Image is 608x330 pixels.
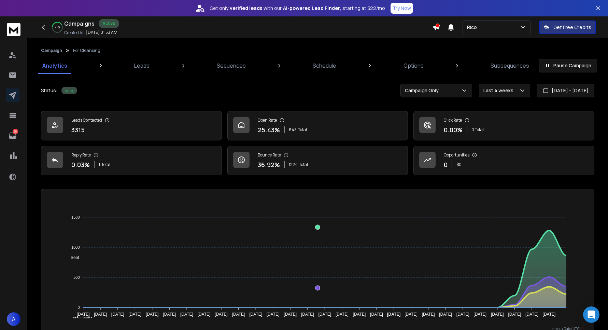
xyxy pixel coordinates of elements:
[134,61,150,70] p: Leads
[539,20,596,34] button: Get Free Credits
[283,5,341,12] strong: AI-powered Lead Finder,
[7,23,20,36] img: logo
[258,152,281,158] p: Bounce Rate
[217,61,246,70] p: Sequences
[387,312,401,317] tspan: [DATE]
[289,127,297,133] span: 843
[258,118,277,123] p: Open Rate
[289,162,298,167] span: 1224
[444,125,463,135] p: 0.00 %
[128,312,141,317] tspan: [DATE]
[439,312,452,317] tspan: [DATE]
[309,57,340,74] a: Schedule
[215,312,228,317] tspan: [DATE]
[393,5,411,12] p: Try Now
[213,57,250,74] a: Sequences
[111,312,124,317] tspan: [DATE]
[41,87,57,94] p: Status:
[508,312,521,317] tspan: [DATE]
[258,125,280,135] p: 25.43 %
[71,245,80,249] tspan: 1000
[38,57,71,74] a: Analytics
[543,312,556,317] tspan: [DATE]
[71,215,80,219] tspan: 1500
[298,127,307,133] span: Total
[370,312,383,317] tspan: [DATE]
[210,5,385,12] p: Get only with our starting at $22/mo
[66,316,93,321] span: Total Opens
[413,111,594,140] a: Click Rate0.00%0 Total
[456,162,462,167] p: $ 0
[71,152,91,158] p: Reply Rate
[66,255,79,260] span: Sent
[467,24,480,31] p: Rico
[94,312,107,317] tspan: [DATE]
[583,306,599,323] div: Open Intercom Messenger
[230,5,262,12] strong: verified leads
[64,30,85,36] p: Created At:
[73,48,100,53] p: For Cleansing
[13,129,18,134] p: 25
[7,312,20,326] button: A
[86,30,117,35] p: [DATE] 01:53 AM
[404,61,424,70] p: Options
[301,312,314,317] tspan: [DATE]
[197,312,210,317] tspan: [DATE]
[61,87,77,94] div: Active
[473,312,486,317] tspan: [DATE]
[6,129,19,142] a: 25
[99,162,100,167] span: 1
[232,312,245,317] tspan: [DATE]
[77,305,80,310] tspan: 0
[267,312,280,317] tspan: [DATE]
[71,125,85,135] p: 3315
[413,146,594,175] a: Opportunities0$0
[313,61,336,70] p: Schedule
[539,59,597,72] button: Pause Campaign
[299,162,308,167] span: Total
[336,312,349,317] tspan: [DATE]
[553,24,591,31] p: Get Free Credits
[399,57,428,74] a: Options
[405,87,441,94] p: Campaign Only
[456,312,469,317] tspan: [DATE]
[405,312,418,317] tspan: [DATE]
[525,312,538,317] tspan: [DATE]
[71,160,90,169] p: 0.03 %
[71,118,102,123] p: Leads Contacted
[41,111,222,140] a: Leads Contacted3315
[391,3,413,14] button: Try Now
[55,25,60,29] p: 41 %
[486,57,533,74] a: Subsequences
[42,61,67,70] p: Analytics
[146,312,159,317] tspan: [DATE]
[258,160,280,169] p: 36.92 %
[163,312,176,317] tspan: [DATE]
[73,275,80,279] tspan: 500
[491,61,529,70] p: Subsequences
[491,312,504,317] tspan: [DATE]
[444,118,462,123] p: Click Rate
[471,127,484,133] p: 0 Total
[77,312,90,317] tspan: [DATE]
[422,312,435,317] tspan: [DATE]
[64,19,95,28] h1: Campaigns
[249,312,262,317] tspan: [DATE]
[483,87,516,94] p: Last 4 weeks
[444,160,448,169] p: 0
[130,57,154,74] a: Leads
[41,48,62,53] button: Campaign
[284,312,297,317] tspan: [DATE]
[353,312,366,317] tspan: [DATE]
[180,312,193,317] tspan: [DATE]
[444,152,469,158] p: Opportunities
[99,19,119,28] div: Active
[101,162,110,167] span: Total
[318,312,331,317] tspan: [DATE]
[537,84,594,97] button: [DATE] - [DATE]
[41,146,222,175] a: Reply Rate0.03%1Total
[227,146,408,175] a: Bounce Rate36.92%1224Total
[227,111,408,140] a: Open Rate25.43%843Total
